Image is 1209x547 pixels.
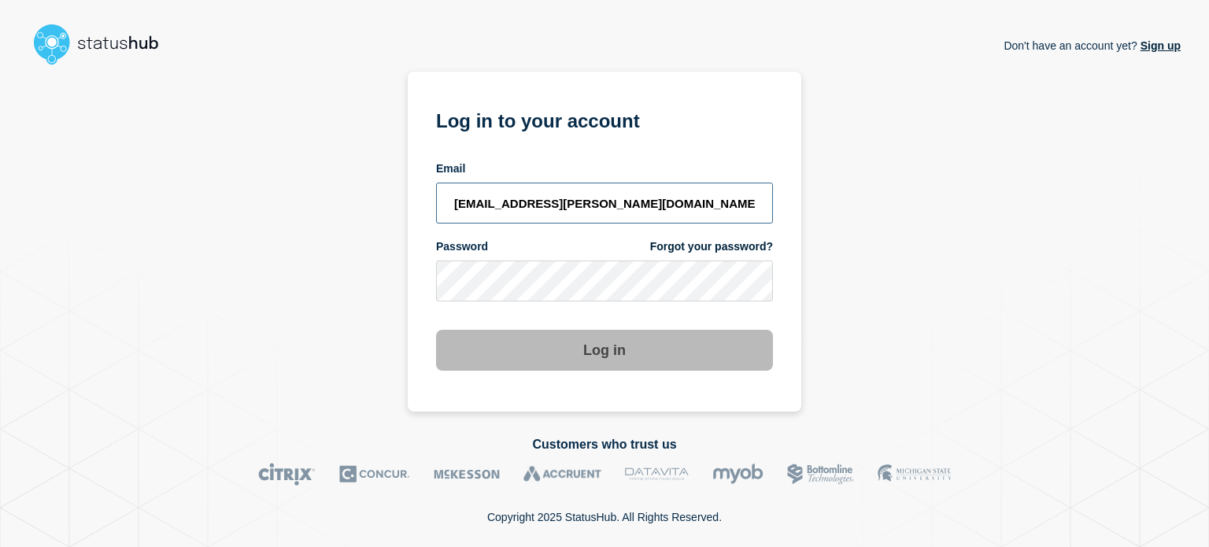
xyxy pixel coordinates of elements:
[436,161,465,176] span: Email
[28,19,178,69] img: StatusHub logo
[436,261,773,301] input: password input
[434,463,500,486] img: McKesson logo
[436,183,773,224] input: email input
[1137,39,1181,52] a: Sign up
[436,105,773,134] h1: Log in to your account
[436,239,488,254] span: Password
[625,463,689,486] img: DataVita logo
[523,463,601,486] img: Accruent logo
[258,463,316,486] img: Citrix logo
[436,330,773,371] button: Log in
[28,438,1181,452] h2: Customers who trust us
[487,511,722,523] p: Copyright 2025 StatusHub. All Rights Reserved.
[787,463,854,486] img: Bottomline logo
[339,463,410,486] img: Concur logo
[712,463,763,486] img: myob logo
[878,463,951,486] img: MSU logo
[650,239,773,254] a: Forgot your password?
[1004,27,1181,65] p: Don't have an account yet?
